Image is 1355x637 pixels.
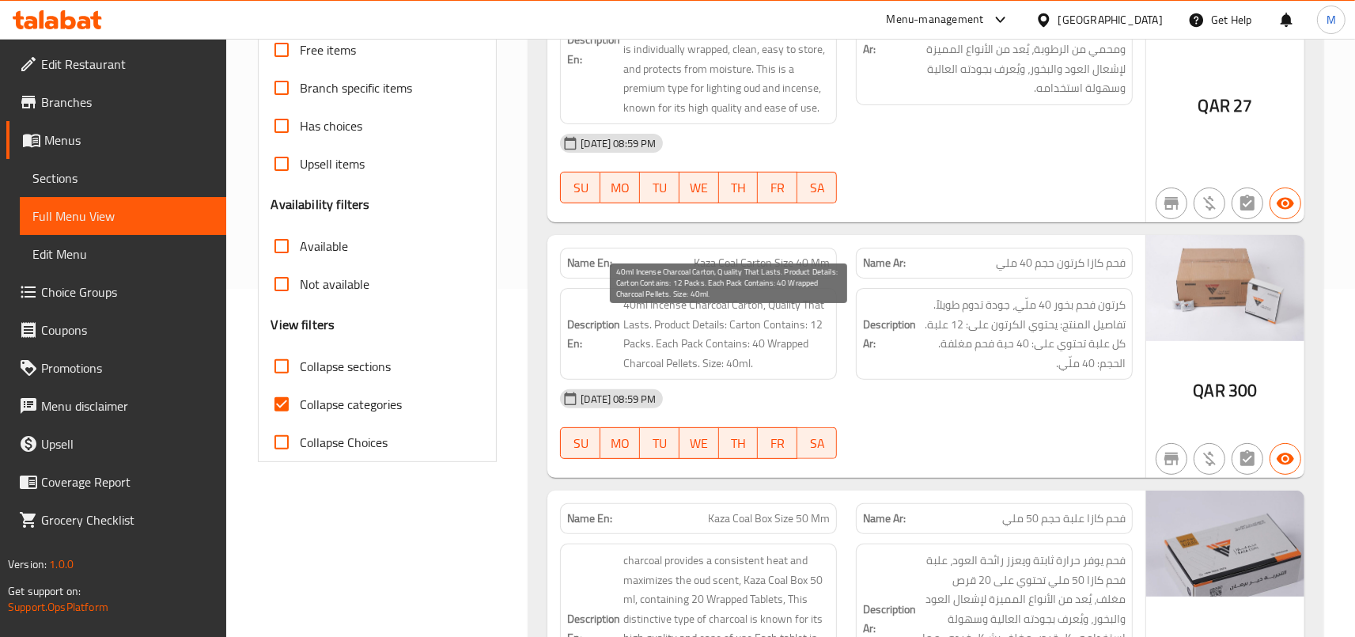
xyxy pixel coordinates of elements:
a: Menu disclaimer [6,387,226,425]
h3: View filters [271,316,335,334]
a: Upsell [6,425,226,463]
button: SA [797,427,837,459]
img: Kaza_Coal_Cartons_40mm638951015972003807.jpg [1146,235,1304,340]
button: Available [1270,443,1301,475]
span: SU [567,432,594,455]
a: Support.OpsPlatform [8,597,108,617]
button: TH [719,172,759,203]
span: FR [764,432,791,455]
span: Grocery Checklist [41,510,214,529]
span: WE [686,176,713,199]
span: فحم كازا علبة حجم 50 ملي [1002,510,1126,527]
span: فحم كازا كرتون حجم 40 ملي [996,255,1126,271]
span: FR [764,176,791,199]
button: TU [640,172,679,203]
span: Sections [32,169,214,188]
span: Collapse Choices [301,433,388,452]
a: Coupons [6,311,226,349]
span: Promotions [41,358,214,377]
span: 27 [1233,90,1252,121]
span: Free items [301,40,357,59]
button: Purchased item [1194,443,1225,475]
a: Coverage Report [6,463,226,501]
strong: Description En: [567,315,620,354]
button: FR [758,172,797,203]
button: WE [679,172,719,203]
span: Kaza Coal Carton Size 40 Mm [694,255,830,271]
a: Full Menu View [20,197,226,235]
a: Branches [6,83,226,121]
span: QAR [1194,375,1225,406]
span: Menu disclaimer [41,396,214,415]
span: Not available [301,275,370,294]
button: FR [758,427,797,459]
span: Edit Menu [32,245,214,264]
span: SA [804,176,831,199]
button: Not branch specific item [1156,443,1187,475]
span: MO [607,176,634,199]
span: M [1327,11,1336,28]
span: Edit Restaurant [41,55,214,74]
span: Available [301,237,349,256]
span: TH [725,432,752,455]
strong: Name Ar: [863,255,906,271]
button: TU [640,427,679,459]
span: Full Menu View [32,207,214,226]
button: Not has choices [1232,188,1263,219]
span: Kaza Coal Box Size 50 Mm [708,510,830,527]
button: Available [1270,188,1301,219]
span: [DATE] 08:59 PM [574,136,662,151]
a: Menus [6,121,226,159]
button: SA [797,172,837,203]
strong: Description En: [567,30,620,69]
strong: Description Ar: [863,21,916,59]
span: Has choices [301,116,363,135]
img: Kaza_Coal__50mm_638951015779045072.jpg [1146,491,1304,596]
a: Grocery Checklist [6,501,226,539]
span: SU [567,176,594,199]
span: TH [725,176,752,199]
span: Collapse categories [301,395,403,414]
span: 40ml Incense Charcoal Carton, Quality That Lasts. Product Details: Carton Contains: 12 Packs. Eac... [623,295,830,373]
div: [GEOGRAPHIC_DATA] [1058,11,1163,28]
span: Collapse sections [301,357,392,376]
span: [DATE] 08:59 PM [574,392,662,407]
a: Choice Groups [6,273,226,311]
a: Sections [20,159,226,197]
button: MO [600,427,640,459]
h3: Availability filters [271,195,370,214]
a: Promotions [6,349,226,387]
button: TH [719,427,759,459]
span: Upsell [41,434,214,453]
span: TU [646,432,673,455]
span: Upsell items [301,154,365,173]
span: QAR [1198,90,1230,121]
button: WE [679,427,719,459]
span: 300 [1228,375,1257,406]
div: Menu-management [887,10,984,29]
strong: Name Ar: [863,510,906,527]
button: Not has choices [1232,443,1263,475]
span: TU [646,176,673,199]
span: Menus [44,131,214,150]
a: Edit Restaurant [6,45,226,83]
strong: Name En: [567,255,612,271]
button: SU [560,172,600,203]
span: MO [607,432,634,455]
a: Edit Menu [20,235,226,273]
button: Purchased item [1194,188,1225,219]
span: Coupons [41,320,214,339]
span: Branches [41,93,214,112]
button: SU [560,427,600,459]
span: WE [686,432,713,455]
span: 1.0.0 [49,554,74,574]
span: Get support on: [8,581,81,601]
span: كرتون فحم بخور 40 ملّي، جودة تدوم طويلاً. تفاصيل المنتج: يحتوي الكرتون على: 12 علبة. كل علبة تحتو... [919,295,1126,373]
strong: Name En: [567,510,612,527]
span: Branch specific items [301,78,413,97]
span: Choice Groups [41,282,214,301]
strong: Description Ar: [863,315,916,354]
button: MO [600,172,640,203]
span: SA [804,432,831,455]
span: Coverage Report [41,472,214,491]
